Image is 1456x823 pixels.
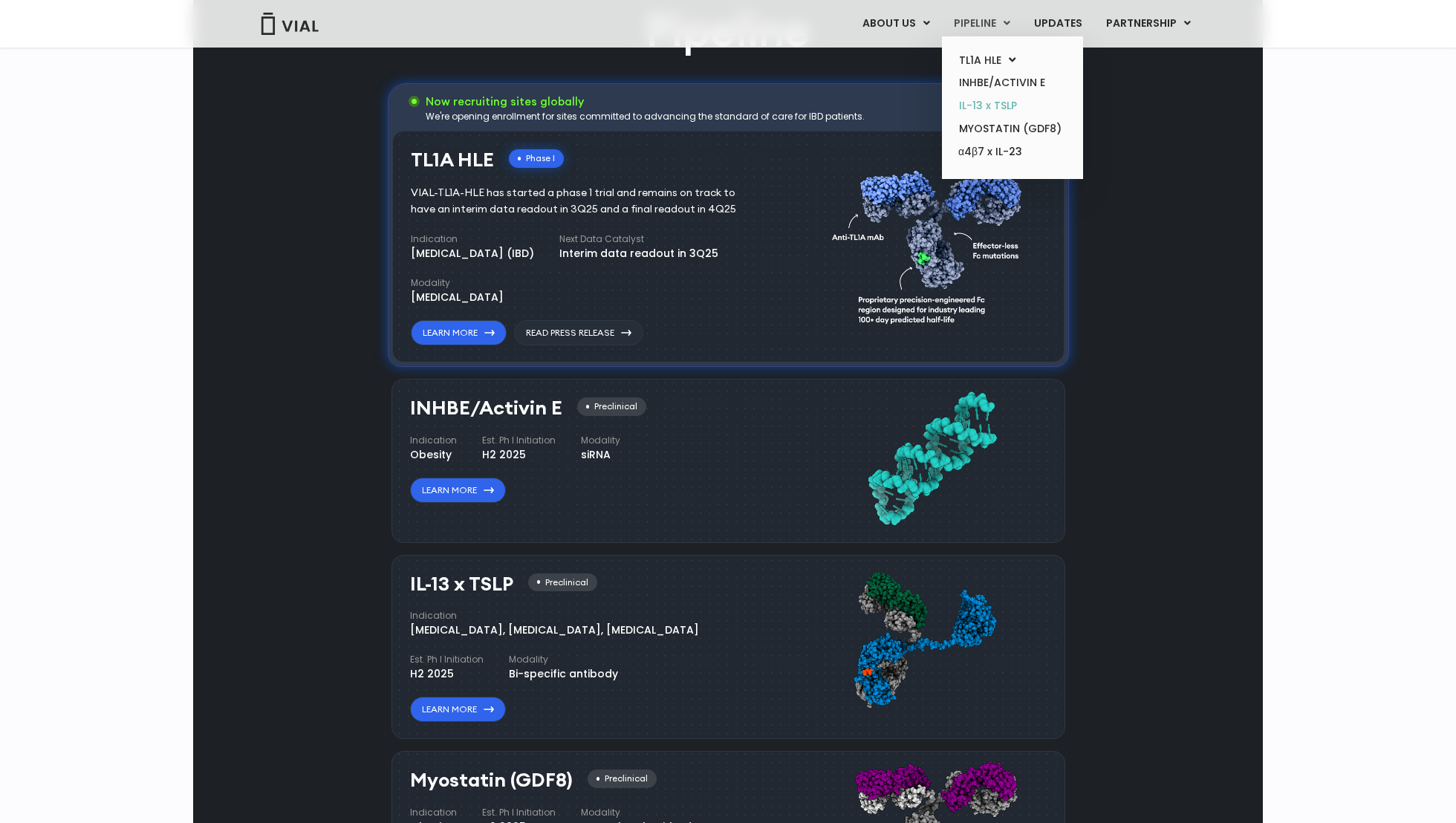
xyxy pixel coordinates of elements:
[410,478,506,503] a: Learn More
[1022,11,1093,36] a: UPDATES
[559,246,718,261] div: Interim data readout in 3Q25
[411,320,507,345] a: Learn More
[410,653,484,666] h4: Est. Ph I Initiation
[410,806,457,819] h4: Indication
[514,320,643,345] a: Read Press Release
[411,232,534,246] h4: Indication
[528,573,597,592] div: Preclinical
[410,770,573,791] h3: Myostatin (GDF8)
[410,447,457,463] div: Obesity
[509,666,618,682] div: Bi-specific antibody
[426,110,865,123] div: We're opening enrollment for sites committed to advancing the standard of care for IBD patients.
[947,71,1077,94] a: INHBE/ACTIVIN E
[426,94,865,110] h3: Now recruiting sites globally
[947,94,1077,117] a: IL-13 x TSLP
[482,447,556,463] div: H2 2025
[411,149,494,171] h3: TL1A HLE
[851,11,941,36] a: ABOUT USMenu Toggle
[410,397,562,419] h3: INHBE/Activin E
[410,697,506,722] a: Learn More
[482,434,556,447] h4: Est. Ph I Initiation
[947,140,1077,164] a: α4β7 x IL-23
[588,770,657,788] div: Preclinical
[411,276,504,290] h4: Modality
[411,185,758,218] div: VIAL-TL1A-HLE has started a phase 1 trial and remains on track to have an interim data readout in...
[559,232,718,246] h4: Next Data Catalyst
[581,434,620,447] h4: Modality
[947,49,1077,72] a: TL1A HLEMenu Toggle
[410,622,699,638] div: [MEDICAL_DATA], [MEDICAL_DATA], [MEDICAL_DATA]
[581,806,698,819] h4: Modality
[832,142,1031,346] img: TL1A antibody diagram.
[410,573,513,595] h3: IL-13 x TSLP
[482,806,556,819] h4: Est. Ph I Initiation
[581,447,620,463] div: siRNA
[410,609,699,622] h4: Indication
[411,246,534,261] div: [MEDICAL_DATA] (IBD)
[509,149,564,168] div: Phase I
[1094,11,1203,36] a: PARTNERSHIPMenu Toggle
[509,653,618,666] h4: Modality
[947,117,1077,140] a: MYOSTATIN (GDF8)
[410,666,484,682] div: H2 2025
[260,13,319,35] img: Vial Logo
[411,290,504,305] div: [MEDICAL_DATA]
[577,397,646,416] div: Preclinical
[942,11,1021,36] a: PIPELINEMenu Toggle
[410,434,457,447] h4: Indication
